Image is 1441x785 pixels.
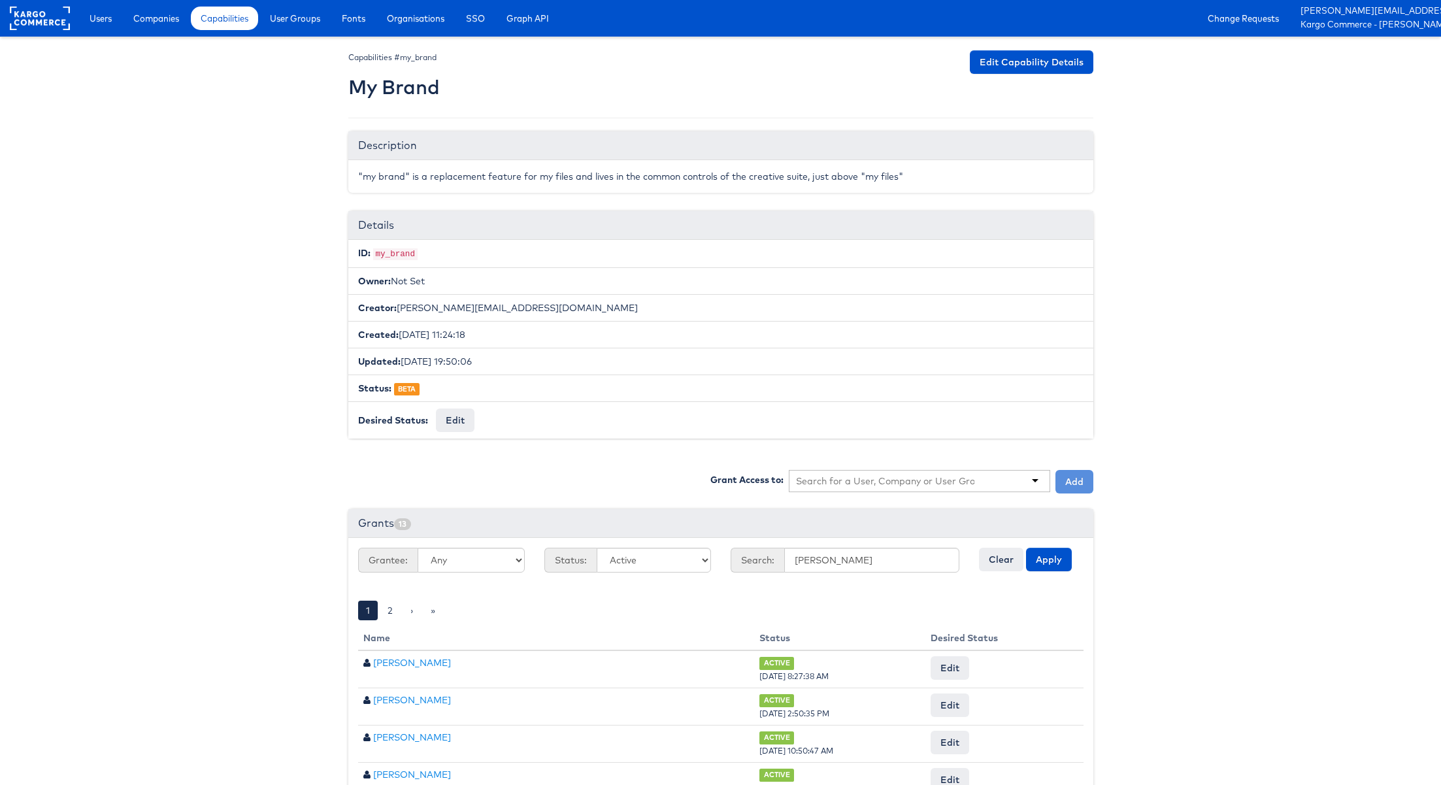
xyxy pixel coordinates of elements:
div: Description [348,131,1093,160]
a: Capabilities [191,7,258,30]
span: ACTIVE [759,769,794,781]
button: Clear [979,548,1023,571]
div: "my brand" is a replacement feature for my files and lives in the common controls of the creative... [348,160,1093,193]
a: 2 [380,601,401,620]
a: [PERSON_NAME] [373,657,451,669]
code: my_brand [373,248,418,260]
a: Edit Capability Details [970,50,1093,74]
div: Grants [348,509,1093,538]
button: Edit [931,731,969,754]
a: Organisations [377,7,454,30]
th: Desired Status [925,626,1084,650]
small: Capabilities #my_brand [348,52,437,62]
a: Companies [124,7,189,30]
a: Fonts [332,7,375,30]
span: [DATE] 8:27:38 AM [759,671,829,681]
div: Details [348,211,1093,240]
span: User [363,733,371,742]
span: Users [90,12,112,25]
li: Not Set [348,267,1093,295]
a: » [423,601,443,620]
a: User Groups [260,7,330,30]
span: Capabilities [201,12,248,25]
li: [DATE] 11:24:18 [348,321,1093,348]
span: User Groups [270,12,320,25]
b: Updated: [358,356,401,367]
a: [PERSON_NAME][EMAIL_ADDRESS][PERSON_NAME][DOMAIN_NAME] [1300,5,1431,18]
a: [PERSON_NAME] [373,694,451,706]
a: SSO [456,7,495,30]
button: Edit [436,409,474,432]
th: Status [754,626,925,650]
span: Companies [133,12,179,25]
a: Graph API [497,7,559,30]
span: User [363,770,371,779]
b: Created: [358,329,399,341]
span: SSO [466,12,485,25]
b: Desired Status: [358,414,428,426]
a: › [403,601,421,620]
button: Add [1055,470,1093,493]
span: ACTIVE [759,694,794,707]
th: Name [358,626,755,650]
a: Users [80,7,122,30]
span: Organisations [387,12,444,25]
a: [PERSON_NAME] [373,769,451,780]
span: [DATE] 2:50:35 PM [759,709,829,718]
h2: My Brand [348,76,440,98]
li: [PERSON_NAME][EMAIL_ADDRESS][DOMAIN_NAME] [348,294,1093,322]
button: Edit [931,693,969,717]
b: Status: [358,382,391,394]
span: Grantee: [358,548,418,573]
span: ACTIVE [759,731,794,744]
span: User [363,695,371,705]
b: ID: [358,247,371,259]
a: 1 [358,601,378,620]
span: Graph API [506,12,549,25]
li: [DATE] 19:50:06 [348,348,1093,375]
span: Fonts [342,12,365,25]
span: Status: [544,548,597,573]
label: Grant Access to: [710,473,784,486]
input: Search for a User, Company or User Group [796,475,974,488]
b: Creator: [358,302,397,314]
a: [PERSON_NAME] [373,731,451,743]
b: Owner: [358,275,391,287]
span: ACTIVE [759,657,794,669]
button: Apply [1026,548,1072,571]
span: Search: [731,548,784,573]
span: User [363,658,371,667]
a: Change Requests [1198,7,1289,30]
a: Kargo Commerce - [PERSON_NAME] [1300,18,1431,32]
span: BETA [394,383,420,395]
button: Edit [931,656,969,680]
span: [DATE] 10:50:47 AM [759,746,833,756]
span: 13 [394,518,411,530]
